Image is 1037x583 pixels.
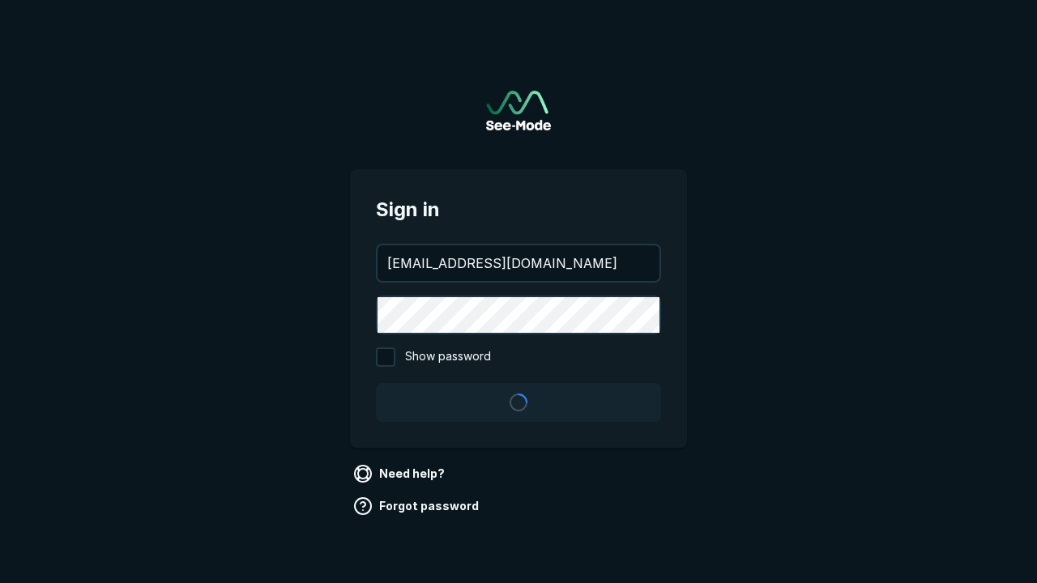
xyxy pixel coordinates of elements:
img: See-Mode Logo [486,91,551,130]
span: Show password [405,347,491,367]
input: your@email.com [378,245,659,281]
a: Go to sign in [486,91,551,130]
a: Need help? [350,461,451,487]
a: Forgot password [350,493,485,519]
span: Sign in [376,195,661,224]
